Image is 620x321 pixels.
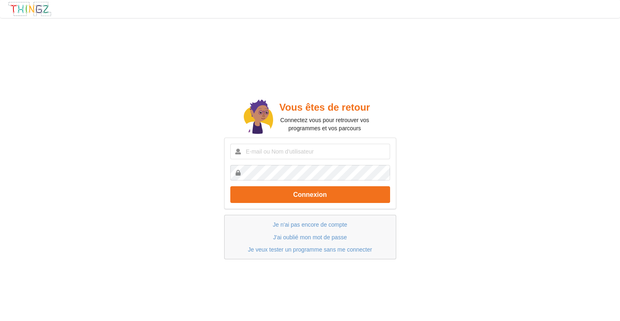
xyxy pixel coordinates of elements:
[8,1,52,17] img: thingz_logo.png
[244,100,273,136] img: doc.svg
[273,221,347,228] a: Je n'ai pas encore de compte
[248,246,372,253] a: Je veux tester un programme sans me connecter
[230,186,390,203] button: Connexion
[273,116,376,132] p: Connectez vous pour retrouver vos programmes et vos parcours
[230,144,390,159] input: E-mail ou Nom d'utilisateur
[273,234,347,241] a: J'ai oublié mon mot de passe
[273,101,376,114] h2: Vous êtes de retour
